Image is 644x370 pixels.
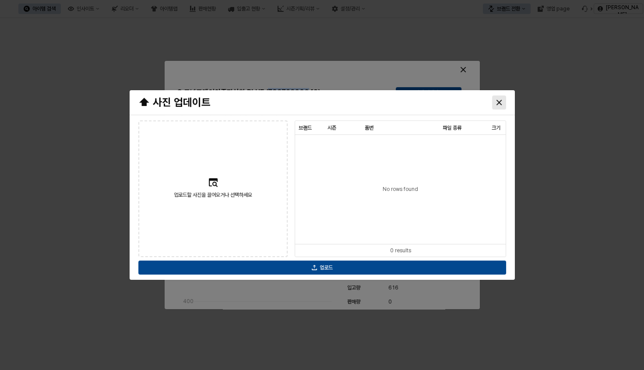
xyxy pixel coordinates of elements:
span: 브랜드 [299,124,312,131]
span: 업로드할 사진을 끌어오거나 선택하세요 [174,190,252,199]
span: 파일 종류 [442,124,461,131]
button: 업로드 [138,261,506,275]
span: 시즌 [327,124,336,131]
span: 크기 [492,124,500,131]
div: 0 results [390,246,411,255]
button: Close [492,95,506,109]
span: 품번 [365,124,373,131]
p: 업로드 [320,264,333,271]
div: No rows found [295,135,506,244]
h3: ⬆ 사진 업데이트 [138,96,412,109]
div: Table toolbar [295,244,506,257]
